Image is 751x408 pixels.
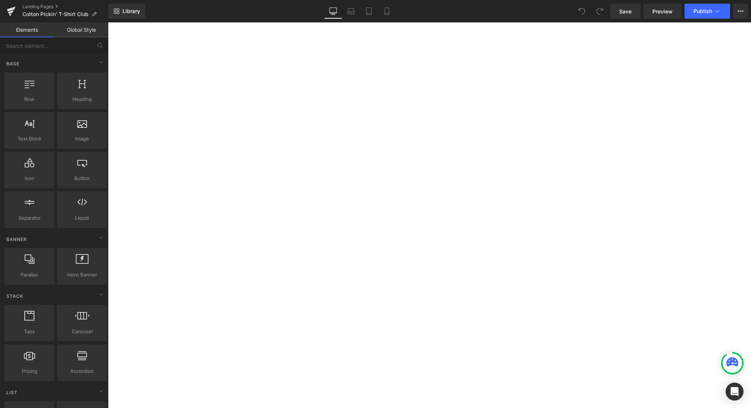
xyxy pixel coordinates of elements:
span: List [6,389,18,396]
span: Text Block [7,135,52,143]
span: Accordion [59,367,105,375]
button: More [733,4,748,19]
a: Mobile [378,4,396,19]
span: Cotton Pickin' T-Shirt Club [22,11,89,17]
span: Tabs [7,328,52,336]
span: Heading [59,95,105,103]
span: Separator [7,214,52,222]
span: Preview [652,7,673,15]
span: Icon [7,174,52,182]
a: Desktop [324,4,342,19]
span: Base [6,60,20,67]
span: Carousel [59,328,105,336]
button: Undo [574,4,589,19]
a: Preview [643,4,682,19]
button: Publish [685,4,730,19]
span: Banner [6,236,28,243]
span: Hero Banner [59,271,105,279]
a: Laptop [342,4,360,19]
a: New Library [108,4,145,19]
div: Open Intercom Messenger [726,383,744,401]
span: Stack [6,293,24,300]
span: Image [59,135,105,143]
span: Library [122,8,140,15]
span: Save [619,7,631,15]
a: Tablet [360,4,378,19]
span: Publish [693,8,712,14]
span: Pricing [7,367,52,375]
button: Redo [592,4,607,19]
span: Row [7,95,52,103]
span: Liquid [59,214,105,222]
span: Parallax [7,271,52,279]
a: Global Style [54,22,108,37]
a: Landing Pages [22,4,108,10]
span: Button [59,174,105,182]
